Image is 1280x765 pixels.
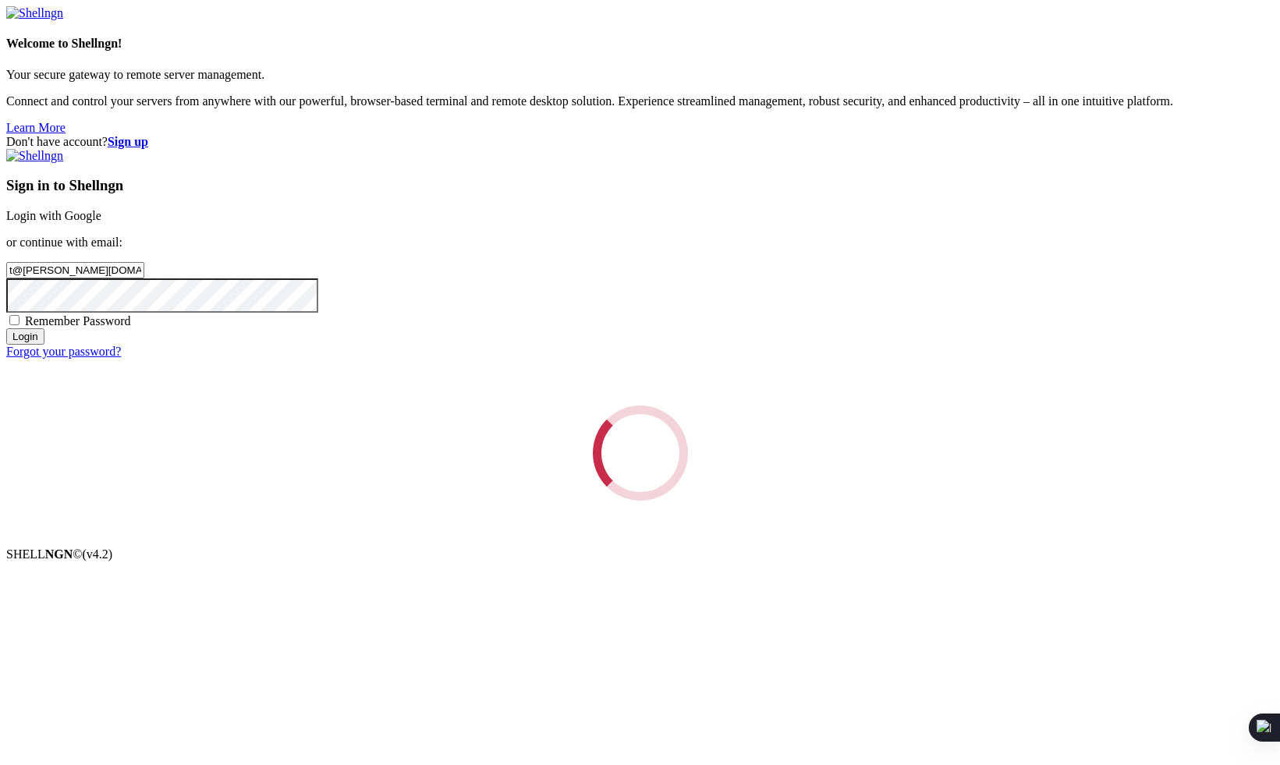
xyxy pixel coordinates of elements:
span: Remember Password [25,314,131,328]
a: Forgot your password? [6,345,121,358]
h4: Welcome to Shellngn! [6,37,1274,51]
p: Your secure gateway to remote server management. [6,68,1274,82]
span: SHELL © [6,547,112,561]
a: Sign up [108,135,148,148]
h3: Sign in to Shellngn [6,177,1274,194]
p: or continue with email: [6,236,1274,250]
b: NGN [45,547,73,561]
img: Shellngn [6,149,63,163]
img: Shellngn [6,6,63,20]
p: Connect and control your servers from anywhere with our powerful, browser-based terminal and remo... [6,94,1274,108]
input: Login [6,328,44,345]
a: Learn More [6,121,66,134]
div: Loading... [593,406,688,501]
a: Login with Google [6,209,101,222]
input: Remember Password [9,315,20,325]
input: Email address [6,262,144,278]
span: 4.2.0 [83,547,113,561]
div: Don't have account? [6,135,1274,149]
